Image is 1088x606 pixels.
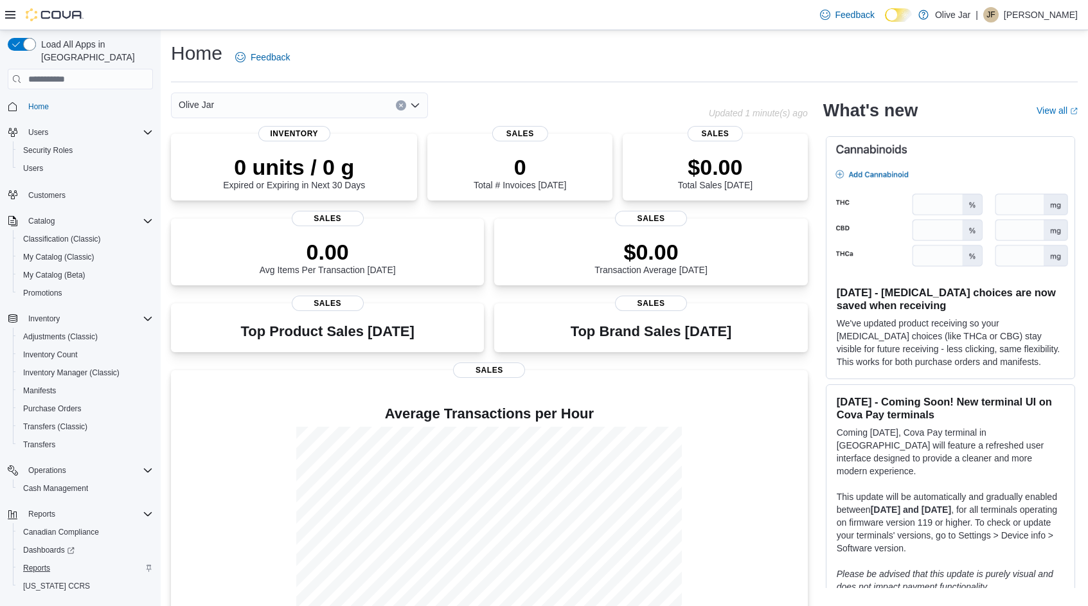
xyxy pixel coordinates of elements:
[815,2,880,28] a: Feedback
[18,419,93,434] a: Transfers (Classic)
[23,368,120,378] span: Inventory Manager (Classic)
[492,126,548,141] span: Sales
[28,127,48,138] span: Users
[3,185,158,204] button: Customers
[935,7,970,22] p: Olive Jar
[837,395,1064,421] h3: [DATE] - Coming Soon! New terminal UI on Cova Pay terminals
[23,145,73,156] span: Security Roles
[18,143,78,158] a: Security Roles
[18,578,95,594] a: [US_STATE] CCRS
[1070,107,1078,115] svg: External link
[23,350,78,360] span: Inventory Count
[13,541,158,559] a: Dashboards
[13,559,158,577] button: Reports
[13,328,158,346] button: Adjustments (Classic)
[23,186,153,202] span: Customers
[18,347,83,362] a: Inventory Count
[18,437,153,452] span: Transfers
[23,234,101,244] span: Classification (Classic)
[3,310,158,328] button: Inventory
[23,527,99,537] span: Canadian Compliance
[18,249,153,265] span: My Catalog (Classic)
[23,99,54,114] a: Home
[18,383,153,398] span: Manifests
[23,581,90,591] span: [US_STATE] CCRS
[13,479,158,497] button: Cash Management
[13,400,158,418] button: Purchase Orders
[18,285,153,301] span: Promotions
[18,231,153,247] span: Classification (Classic)
[18,365,125,380] a: Inventory Manager (Classic)
[28,314,60,324] span: Inventory
[18,542,153,558] span: Dashboards
[18,437,60,452] a: Transfers
[837,490,1064,555] p: This update will be automatically and gradually enabled between , for all terminals operating on ...
[18,542,80,558] a: Dashboards
[18,329,153,344] span: Adjustments (Classic)
[3,97,158,116] button: Home
[230,44,295,70] a: Feedback
[18,267,153,283] span: My Catalog (Beta)
[18,285,67,301] a: Promotions
[3,123,158,141] button: Users
[615,211,687,226] span: Sales
[13,382,158,400] button: Manifests
[823,100,918,121] h2: What's new
[23,213,153,229] span: Catalog
[223,154,365,190] div: Expired or Expiring in Next 30 Days
[885,8,912,22] input: Dark Mode
[18,329,103,344] a: Adjustments (Classic)
[18,267,91,283] a: My Catalog (Beta)
[474,154,566,180] p: 0
[23,270,85,280] span: My Catalog (Beta)
[678,154,753,190] div: Total Sales [DATE]
[976,7,978,22] p: |
[3,505,158,523] button: Reports
[18,231,106,247] a: Classification (Classic)
[13,523,158,541] button: Canadian Compliance
[23,563,50,573] span: Reports
[1037,105,1078,116] a: View allExternal link
[179,97,214,112] span: Olive Jar
[18,481,153,496] span: Cash Management
[28,190,66,201] span: Customers
[678,154,753,180] p: $0.00
[13,418,158,436] button: Transfers (Classic)
[18,560,55,576] a: Reports
[23,422,87,432] span: Transfers (Classic)
[837,426,1064,477] p: Coming [DATE], Cova Pay terminal in [GEOGRAPHIC_DATA] will feature a refreshed user interface des...
[18,161,153,176] span: Users
[23,213,60,229] button: Catalog
[594,239,708,275] div: Transaction Average [DATE]
[13,266,158,284] button: My Catalog (Beta)
[13,284,158,302] button: Promotions
[18,481,93,496] a: Cash Management
[36,38,153,64] span: Load All Apps in [GEOGRAPHIC_DATA]
[23,125,153,140] span: Users
[13,230,158,248] button: Classification (Classic)
[474,154,566,190] div: Total # Invoices [DATE]
[292,296,364,311] span: Sales
[13,364,158,382] button: Inventory Manager (Classic)
[615,296,687,311] span: Sales
[23,98,153,114] span: Home
[23,404,82,414] span: Purchase Orders
[453,362,525,378] span: Sales
[13,436,158,454] button: Transfers
[23,252,94,262] span: My Catalog (Classic)
[292,211,364,226] span: Sales
[18,560,153,576] span: Reports
[23,463,153,478] span: Operations
[18,383,61,398] a: Manifests
[23,463,71,478] button: Operations
[23,545,75,555] span: Dashboards
[18,524,153,540] span: Canadian Compliance
[18,249,100,265] a: My Catalog (Classic)
[18,401,87,416] a: Purchase Orders
[837,286,1064,312] h3: [DATE] - [MEDICAL_DATA] choices are now saved when receiving
[594,239,708,265] p: $0.00
[18,143,153,158] span: Security Roles
[23,386,56,396] span: Manifests
[260,239,396,265] p: 0.00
